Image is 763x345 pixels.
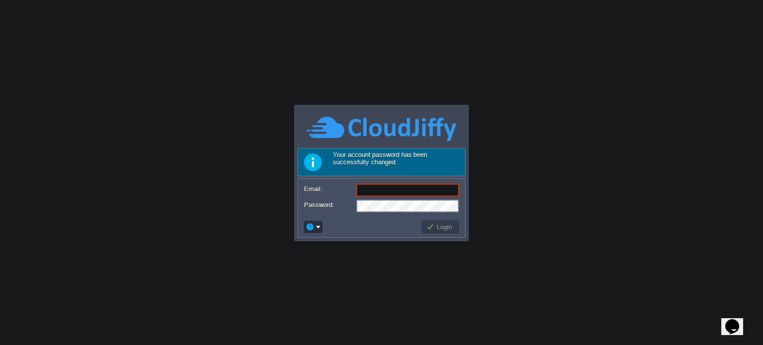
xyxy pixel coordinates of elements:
[721,305,753,335] iframe: chat widget
[304,200,355,210] label: Password:
[426,222,455,231] button: Login
[307,115,456,142] img: CloudJiffy
[304,184,355,194] label: Email:
[298,148,465,176] div: Your account password has been successfully changed.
